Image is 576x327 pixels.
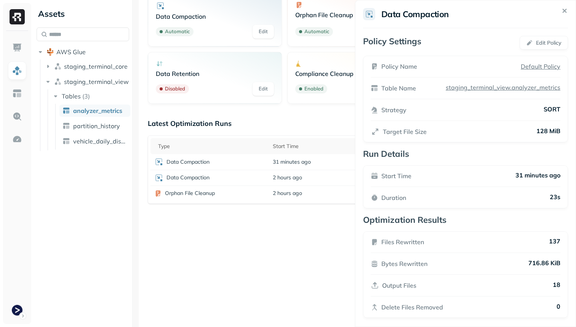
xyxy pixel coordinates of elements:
[383,127,427,136] p: Target File Size
[550,193,560,202] p: 23s
[382,281,416,290] p: Output Files
[444,84,560,91] p: staging_terminal_view.analyzer_metrics
[363,148,568,159] p: Run Details
[381,259,427,268] p: Bytes Rewritten
[381,237,424,246] p: Files Rewritten
[381,9,449,19] h2: Data Compaction
[528,259,560,268] p: 716.86 KiB
[557,303,560,312] p: 0
[544,105,560,114] p: SORT
[381,193,406,202] p: Duration
[381,105,406,114] p: Strategy
[520,36,568,50] button: Edit Policy
[363,36,421,50] p: Policy Settings
[536,127,560,136] p: 128 MiB
[521,62,560,71] a: Default Policy
[381,171,411,180] p: Start Time
[515,171,560,180] p: 31 minutes ago
[363,214,568,225] p: Optimization Results
[381,303,443,312] p: Delete Files Removed
[553,281,560,290] p: 18
[381,84,416,93] p: Table Name
[381,62,417,71] p: Policy Name
[549,237,560,246] p: 137
[443,84,560,91] a: staging_terminal_view.analyzer_metrics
